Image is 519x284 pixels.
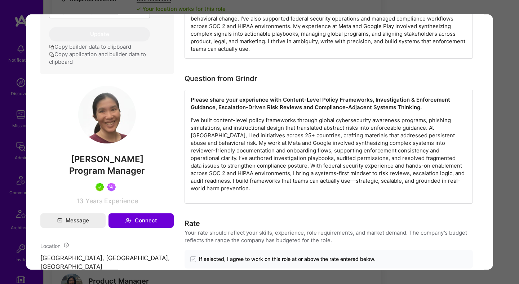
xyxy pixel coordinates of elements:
p: [GEOGRAPHIC_DATA], [GEOGRAPHIC_DATA], [GEOGRAPHIC_DATA] [40,254,174,272]
i: icon Connect [125,218,132,224]
button: Update [49,27,150,42]
p: I’ve built content-level policy frameworks through global cybersecurity awareness programs, phish... [191,117,467,192]
span: 13 [76,198,83,205]
button: Connect [108,214,174,228]
button: Copy builder data to clipboard [49,43,131,51]
span: [PERSON_NAME] [40,154,174,165]
a: User Avatar [78,138,136,145]
button: Message [40,214,106,228]
span: Program Manager [69,166,145,176]
img: Been on Mission [107,183,116,192]
img: User Avatar [78,86,136,144]
img: A.Teamer in Residence [96,183,104,192]
div: Rate [185,218,200,229]
div: modal [26,14,493,270]
i: icon Copy [49,52,54,58]
i: icon Mail [57,218,62,223]
i: icon Copy [49,45,54,50]
strong: Please share your experience with Content-Level Policy Frameworks, Investigation & Enforcement Gu... [191,97,452,111]
span: If selected, I agree to work on this role at or above the rate entered below. [199,256,376,263]
div: Question from Grindr [185,74,257,84]
div: Your rate should reflect your skills, experience, role requirements, and market demand. The compa... [185,229,473,244]
button: Copy application and builder data to clipboard [49,51,165,66]
div: Location [40,243,174,250]
span: Years Experience [85,198,138,205]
